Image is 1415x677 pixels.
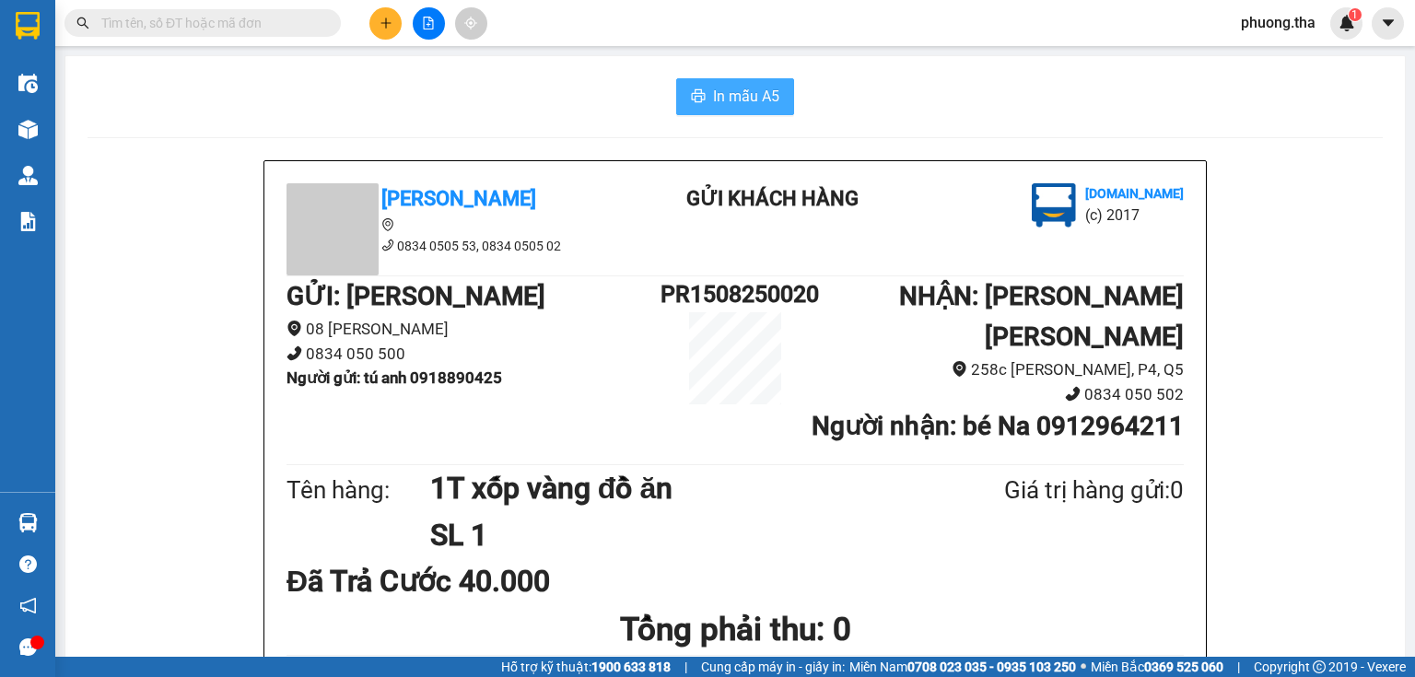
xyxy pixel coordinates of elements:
[1144,659,1223,674] strong: 0369 525 060
[101,13,319,33] input: Tìm tên, số ĐT hoặc mã đơn
[18,166,38,185] img: warehouse-icon
[455,7,487,40] button: aim
[287,558,582,604] div: Đã Trả Cước 40.000
[1313,660,1326,673] span: copyright
[1032,183,1076,228] img: logo.jpg
[1085,204,1184,227] li: (c) 2017
[430,465,915,511] h1: 1T xốp vàng đồ ăn
[691,88,706,106] span: printer
[381,187,536,210] b: [PERSON_NAME]
[287,368,502,387] b: Người gửi : tú anh 0918890425
[430,512,915,558] h1: SL 1
[287,321,302,336] span: environment
[1339,15,1355,31] img: icon-new-feature
[1380,15,1397,31] span: caret-down
[422,17,435,29] span: file-add
[287,317,661,342] li: 08 [PERSON_NAME]
[1237,657,1240,677] span: |
[1226,11,1330,34] span: phuong.tha
[464,17,477,29] span: aim
[501,657,671,677] span: Hỗ trợ kỹ thuật:
[380,17,392,29] span: plus
[287,604,1184,655] h1: Tổng phải thu: 0
[907,659,1076,674] strong: 0708 023 035 - 0935 103 250
[287,472,430,509] div: Tên hàng:
[899,281,1184,352] b: NHẬN : [PERSON_NAME] [PERSON_NAME]
[19,555,37,573] span: question-circle
[381,218,394,231] span: environment
[1081,663,1086,671] span: ⚪️
[810,357,1184,382] li: 258c [PERSON_NAME], P4, Q5
[591,659,671,674] strong: 1900 633 818
[413,7,445,40] button: file-add
[287,281,545,311] b: GỬI : [PERSON_NAME]
[686,187,859,210] b: Gửi khách hàng
[849,657,1076,677] span: Miền Nam
[19,638,37,656] span: message
[18,74,38,93] img: warehouse-icon
[661,276,810,312] h1: PR1508250020
[1085,186,1184,201] b: [DOMAIN_NAME]
[1349,8,1362,21] sup: 1
[381,239,394,251] span: phone
[676,78,794,115] button: printerIn mẫu A5
[19,597,37,614] span: notification
[18,212,38,231] img: solution-icon
[287,345,302,361] span: phone
[713,85,779,108] span: In mẫu A5
[18,513,38,532] img: warehouse-icon
[701,657,845,677] span: Cung cấp máy in - giấy in:
[76,17,89,29] span: search
[1351,8,1358,21] span: 1
[1372,7,1404,40] button: caret-down
[812,411,1184,441] b: Người nhận : bé Na 0912964211
[287,342,661,367] li: 0834 050 500
[684,657,687,677] span: |
[16,12,40,40] img: logo-vxr
[810,382,1184,407] li: 0834 050 502
[915,472,1184,509] div: Giá trị hàng gửi: 0
[18,120,38,139] img: warehouse-icon
[952,361,967,377] span: environment
[1065,386,1081,402] span: phone
[1091,657,1223,677] span: Miền Bắc
[369,7,402,40] button: plus
[287,236,618,256] li: 0834 0505 53, 0834 0505 02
